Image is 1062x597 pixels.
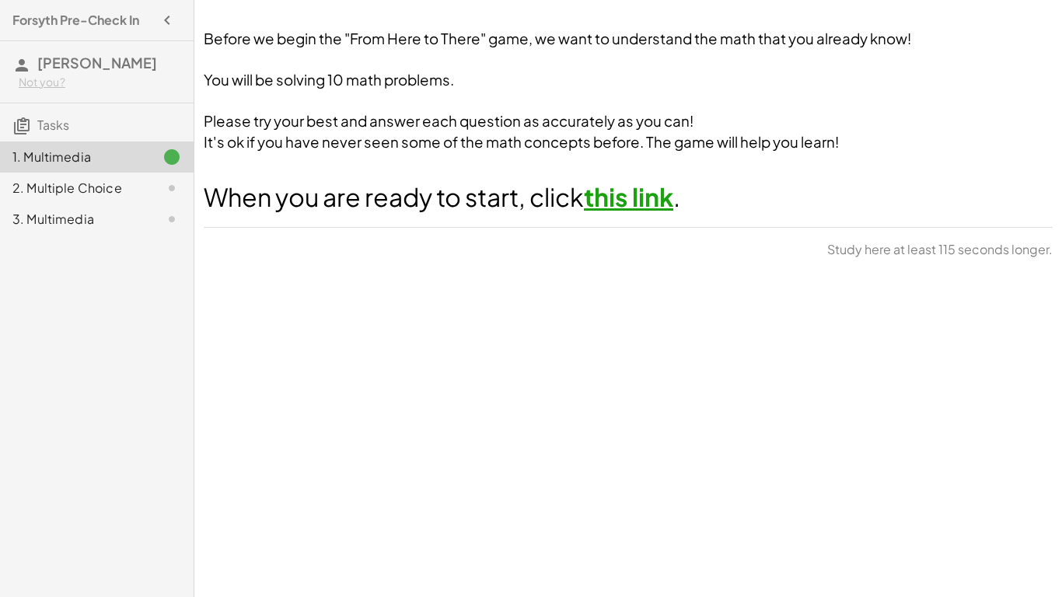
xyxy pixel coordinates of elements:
span: [PERSON_NAME] [37,54,157,72]
i: Task not started. [162,210,181,229]
span: Tasks [37,117,69,133]
span: Study here at least 115 seconds longer. [827,240,1053,259]
i: Task finished. [162,148,181,166]
span: You will be solving 10 math problems. [204,71,454,89]
span: . [673,181,680,212]
span: It's ok if you have never seen some of the math concepts before. The game will help you learn! [204,133,839,151]
div: Not you? [19,75,181,90]
span: Before we begin the "From Here to There" game, we want to understand the math that you already know! [204,30,911,47]
i: Task not started. [162,179,181,197]
div: 1. Multimedia [12,148,138,166]
a: this link [584,181,673,212]
div: 2. Multiple Choice [12,179,138,197]
div: 3. Multimedia [12,210,138,229]
span: When you are ready to start, click [204,181,584,212]
span: Please try your best and answer each question as accurately as you can! [204,112,693,130]
h4: Forsyth Pre-Check In [12,11,139,30]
